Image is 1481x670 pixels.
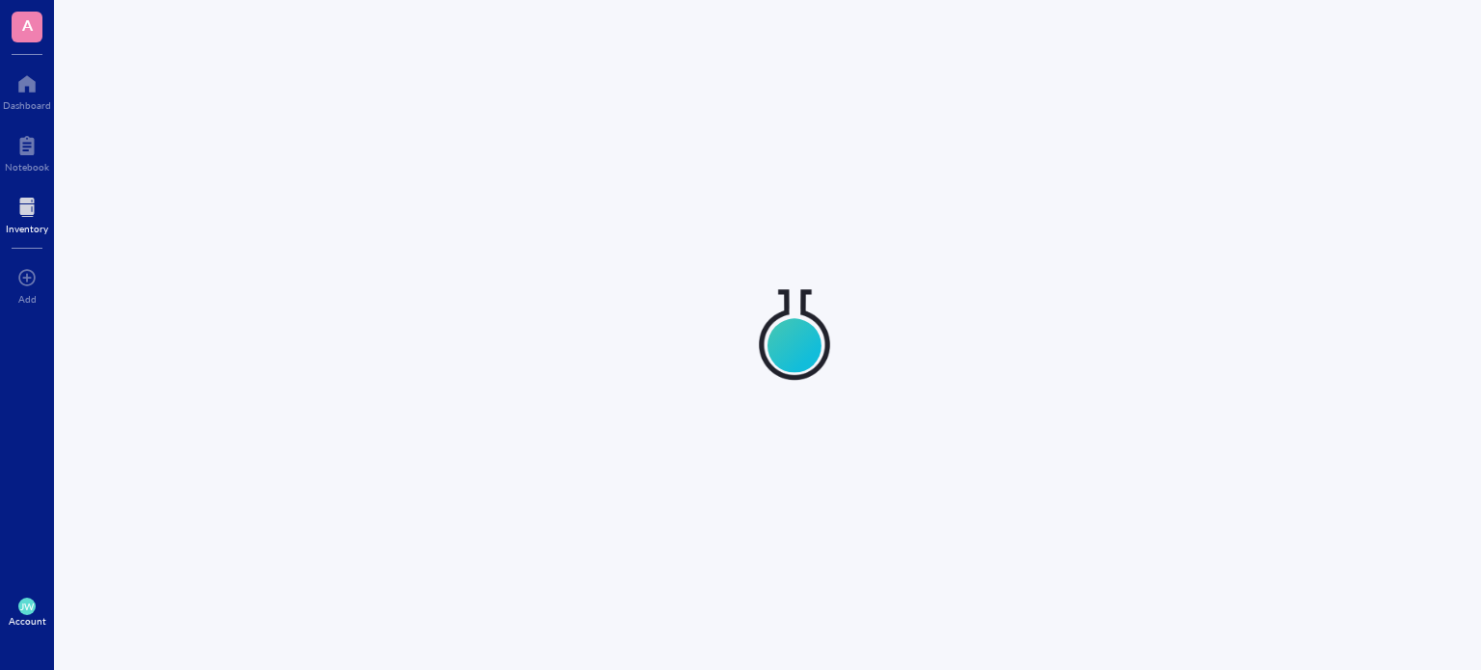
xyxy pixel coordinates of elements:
[9,615,46,627] div: Account
[5,161,49,173] div: Notebook
[3,68,51,111] a: Dashboard
[22,13,33,37] span: A
[6,192,48,234] a: Inventory
[5,130,49,173] a: Notebook
[20,601,34,612] span: JW
[18,293,37,305] div: Add
[6,223,48,234] div: Inventory
[3,99,51,111] div: Dashboard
